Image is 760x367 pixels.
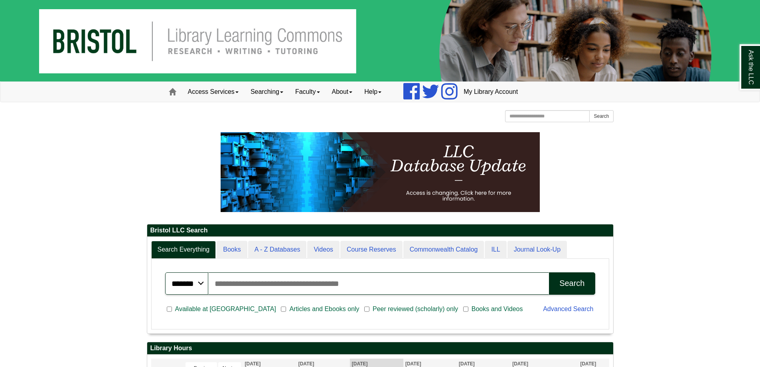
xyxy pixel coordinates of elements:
a: Access Services [182,82,245,102]
h2: Bristol LLC Search [147,224,613,237]
a: Books [217,241,247,259]
a: About [326,82,359,102]
a: A - Z Databases [248,241,307,259]
h2: Library Hours [147,342,613,355]
span: [DATE] [298,361,314,367]
span: [DATE] [580,361,596,367]
span: Books and Videos [468,304,526,314]
span: Available at [GEOGRAPHIC_DATA] [172,304,279,314]
input: Available at [GEOGRAPHIC_DATA] [167,306,172,313]
a: Course Reserves [340,241,403,259]
a: Faculty [289,82,326,102]
div: Search [559,279,584,288]
span: [DATE] [352,361,368,367]
a: Commonwealth Catalog [403,241,484,259]
a: Search Everything [151,241,216,259]
input: Books and Videos [463,306,468,313]
span: [DATE] [405,361,421,367]
a: Help [358,82,387,102]
span: Peer reviewed (scholarly) only [369,304,461,314]
input: Peer reviewed (scholarly) only [364,306,369,313]
a: ILL [485,241,506,259]
button: Search [589,110,613,122]
span: Articles and Ebooks only [286,304,362,314]
a: Journal Look-Up [507,241,567,259]
a: Searching [245,82,289,102]
input: Articles and Ebooks only [281,306,286,313]
a: Videos [307,241,340,259]
a: My Library Account [458,82,524,102]
a: Advanced Search [543,306,593,312]
span: [DATE] [512,361,528,367]
img: HTML tutorial [221,132,540,212]
span: [DATE] [459,361,475,367]
button: Search [549,272,595,295]
span: [DATE] [245,361,261,367]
